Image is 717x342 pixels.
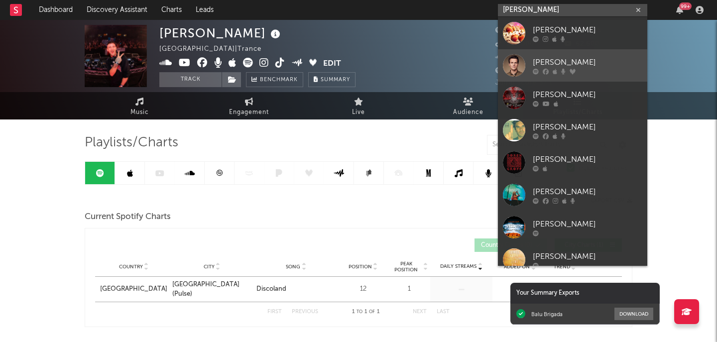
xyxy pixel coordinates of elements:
span: Playlists/Charts [85,137,178,149]
div: [DATE] [495,284,545,294]
input: Search for artists [498,4,647,16]
div: 1 1 1 [338,306,393,318]
div: 12 [341,284,385,294]
button: 99+ [676,6,683,14]
span: Trend [554,264,570,270]
div: [PERSON_NAME] [533,186,642,198]
a: [PERSON_NAME] [498,82,647,114]
span: Added On [504,264,530,270]
div: [PERSON_NAME] [533,56,642,68]
div: [PERSON_NAME] [533,121,642,133]
a: [GEOGRAPHIC_DATA] [100,284,167,294]
a: Benchmark [246,72,303,87]
span: of [369,310,375,314]
input: Search Playlists/Charts [487,135,611,155]
a: Audience [413,92,523,119]
span: Song [286,264,300,270]
div: 1 [390,284,428,294]
button: Track [159,72,222,87]
div: [PERSON_NAME] [533,250,642,262]
span: to [357,310,362,314]
div: [PERSON_NAME] [533,89,642,101]
span: 90,848 [495,54,531,61]
button: Previous [292,309,318,315]
a: [PERSON_NAME] [498,146,647,179]
div: [PERSON_NAME] [533,153,642,165]
div: Discoland [256,284,286,294]
span: Current Spotify Charts [85,211,171,223]
span: Position [349,264,372,270]
a: [PERSON_NAME] [498,211,647,243]
span: 851,386 Monthly Listeners [495,68,595,74]
button: Summary [308,72,356,87]
div: [PERSON_NAME] [533,218,642,230]
span: City [204,264,215,270]
button: Next [413,309,427,315]
button: First [267,309,282,315]
span: Music [130,107,149,118]
div: 99 + [679,2,692,10]
span: Audience [453,107,483,118]
a: Music [85,92,194,119]
span: Benchmark [260,74,298,86]
span: Engagement [229,107,269,118]
button: Country Charts(0) [475,238,547,252]
span: Daily Streams [440,263,477,270]
span: Peak Position [390,261,422,273]
div: Balu Brigada [531,311,563,318]
a: [PERSON_NAME] [498,49,647,82]
a: [GEOGRAPHIC_DATA] (Pulse) [172,280,251,299]
a: Discoland [256,284,336,294]
span: Country [119,264,143,270]
a: Engagement [194,92,304,119]
div: Your Summary Exports [510,283,660,304]
div: [PERSON_NAME] [159,25,283,41]
button: Download [614,308,653,320]
a: [PERSON_NAME] [498,179,647,211]
div: [GEOGRAPHIC_DATA] | Trance [159,43,273,55]
span: 257,000 [495,41,534,47]
span: Country Charts ( 0 ) [481,242,532,248]
a: [PERSON_NAME] [498,114,647,146]
span: Jump Score: 57.1 [495,80,553,86]
span: Live [352,107,365,118]
button: Edit [323,58,341,70]
button: Last [437,309,450,315]
span: 75,861 [495,27,529,34]
a: [PERSON_NAME] [498,17,647,49]
a: [PERSON_NAME] [498,243,647,276]
span: Summary [321,77,350,83]
a: Live [304,92,413,119]
div: [PERSON_NAME] [533,24,642,36]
